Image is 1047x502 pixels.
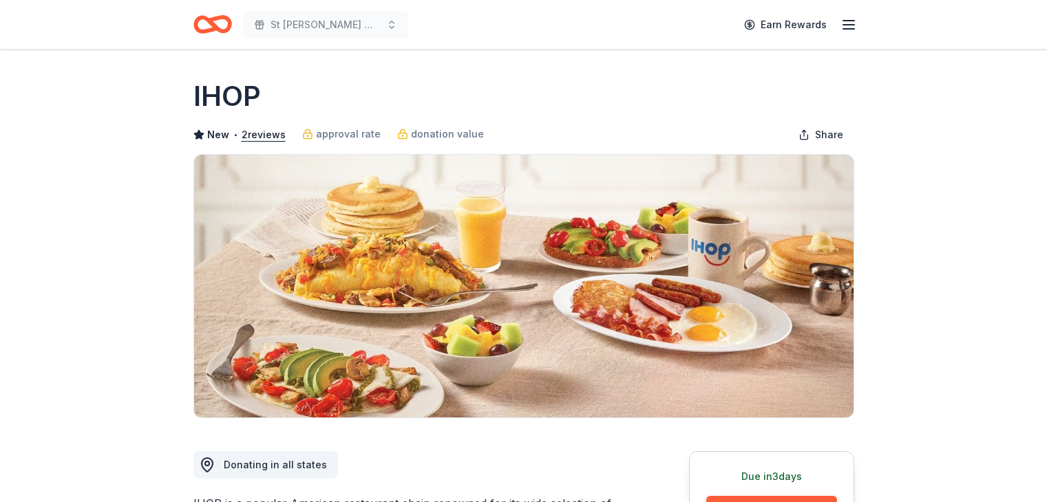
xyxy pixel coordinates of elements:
[411,126,484,142] span: donation value
[224,459,327,470] span: Donating in all states
[736,12,835,37] a: Earn Rewards
[207,127,229,143] span: New
[233,129,237,140] span: •
[397,126,484,142] a: donation value
[243,11,408,39] button: St [PERSON_NAME] Memorial Golf Tournament
[193,77,261,116] h1: IHOP
[271,17,381,33] span: St [PERSON_NAME] Memorial Golf Tournament
[815,127,843,143] span: Share
[302,126,381,142] a: approval rate
[194,155,854,417] img: Image for IHOP
[242,127,286,143] button: 2reviews
[787,121,854,149] button: Share
[193,8,232,41] a: Home
[706,468,837,485] div: Due in 3 days
[316,126,381,142] span: approval rate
